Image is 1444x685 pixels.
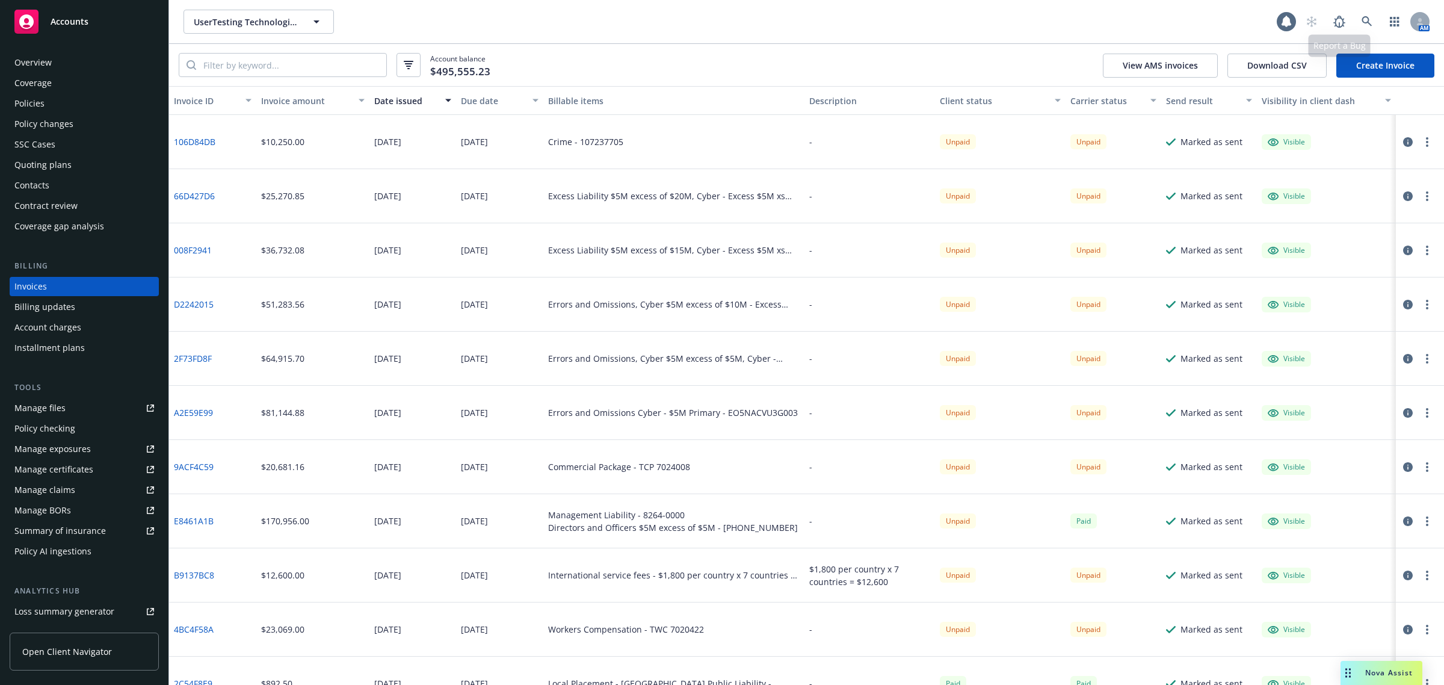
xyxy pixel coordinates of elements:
[14,53,52,72] div: Overview
[1066,86,1161,115] button: Carrier status
[14,501,71,520] div: Manage BORs
[174,515,214,527] a: E8461A1B
[10,73,159,93] a: Coverage
[461,298,488,311] div: [DATE]
[1070,297,1106,312] div: Unpaid
[174,623,214,636] a: 4BC4F58A
[51,17,88,26] span: Accounts
[374,569,401,581] div: [DATE]
[935,86,1066,115] button: Client status
[261,244,304,256] div: $36,732.08
[461,190,488,202] div: [DATE]
[1268,191,1305,202] div: Visible
[184,10,334,34] button: UserTesting Technologies, Inc.
[940,134,976,149] div: Unpaid
[1268,137,1305,147] div: Visible
[940,459,976,474] div: Unpaid
[14,480,75,500] div: Manage claims
[1070,243,1106,258] div: Unpaid
[1103,54,1218,78] button: View AMS invoices
[261,190,304,202] div: $25,270.85
[10,460,159,479] a: Manage certificates
[461,515,488,527] div: [DATE]
[1355,10,1379,34] a: Search
[261,623,304,636] div: $23,069.00
[461,135,488,148] div: [DATE]
[374,460,401,473] div: [DATE]
[1180,460,1242,473] div: Marked as sent
[1161,86,1257,115] button: Send result
[10,398,159,418] a: Manage files
[1070,568,1106,583] div: Unpaid
[14,135,55,154] div: SSC Cases
[14,217,104,236] div: Coverage gap analysis
[1341,661,1422,685] button: Nova Assist
[14,602,114,621] div: Loss summary generator
[940,188,976,203] div: Unpaid
[14,277,47,296] div: Invoices
[10,297,159,317] a: Billing updates
[1070,134,1106,149] div: Unpaid
[169,86,256,115] button: Invoice ID
[261,515,309,527] div: $170,956.00
[940,297,976,312] div: Unpaid
[548,298,800,311] div: Errors and Omissions, Cyber $5M excess of $10M - Excess $5M xs $10M - YXB-240380000-01
[14,398,66,418] div: Manage files
[1070,351,1106,366] div: Unpaid
[10,114,159,134] a: Policy changes
[430,64,490,79] span: $495,555.23
[10,439,159,459] span: Manage exposures
[14,155,72,175] div: Quoting plans
[461,460,488,473] div: [DATE]
[256,86,369,115] button: Invoice amount
[14,176,49,195] div: Contacts
[1180,298,1242,311] div: Marked as sent
[261,95,351,107] div: Invoice amount
[174,298,214,311] a: D2242015
[548,406,798,419] div: Errors and Omissions Cyber - $5M Primary - EO5NACVU3G003
[10,217,159,236] a: Coverage gap analysis
[196,54,386,76] input: Filter by keyword...
[10,382,159,394] div: Tools
[10,501,159,520] a: Manage BORs
[14,196,78,215] div: Contract review
[10,5,159,39] a: Accounts
[1070,513,1097,528] span: Paid
[940,568,976,583] div: Unpaid
[374,135,401,148] div: [DATE]
[374,95,439,107] div: Date issued
[461,244,488,256] div: [DATE]
[456,86,543,115] button: Due date
[548,521,798,534] div: Directors and Officers $5M excess of $5M - [PHONE_NUMBER]
[1166,95,1239,107] div: Send result
[1180,623,1242,636] div: Marked as sent
[461,95,525,107] div: Due date
[940,95,1048,107] div: Client status
[461,569,488,581] div: [DATE]
[10,196,159,215] a: Contract review
[261,406,304,419] div: $81,144.88
[809,406,812,419] div: -
[804,86,935,115] button: Description
[1268,408,1305,418] div: Visible
[10,480,159,500] a: Manage claims
[1180,515,1242,527] div: Marked as sent
[1268,299,1305,310] div: Visible
[10,521,159,541] a: Summary of insurance
[174,190,215,202] a: 66D427D6
[174,244,212,256] a: 008F2941
[10,135,159,154] a: SSC Cases
[10,338,159,358] a: Installment plans
[374,352,401,365] div: [DATE]
[809,515,812,527] div: -
[809,190,812,202] div: -
[374,190,401,202] div: [DATE]
[1070,95,1143,107] div: Carrier status
[374,406,401,419] div: [DATE]
[194,16,298,28] span: UserTesting Technologies, Inc.
[1268,570,1305,581] div: Visible
[809,244,812,256] div: -
[1336,54,1434,78] a: Create Invoice
[14,114,73,134] div: Policy changes
[14,460,93,479] div: Manage certificates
